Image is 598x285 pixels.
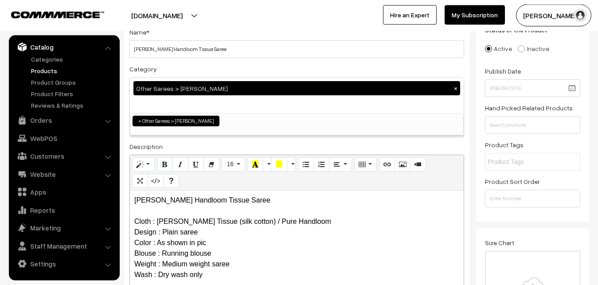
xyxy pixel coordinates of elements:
[132,174,148,188] button: Full Screen
[29,78,117,87] a: Product Groups
[11,112,117,128] a: Orders
[11,220,117,236] a: Marketing
[11,166,117,182] a: Website
[148,174,164,188] button: Code View
[445,5,505,25] a: My Subscription
[100,4,214,27] button: [DOMAIN_NAME]
[313,157,329,172] button: Ordered list (CTRL+SHIFT+NUM8)
[485,66,521,76] label: Publish Date
[485,79,580,97] input: Publish Date
[188,157,204,172] button: Underline (CTRL+U)
[485,238,514,247] label: Size Chart
[29,89,117,98] a: Product Filters
[11,130,117,146] a: WebPOS
[574,9,587,22] img: user
[138,117,141,125] span: ×
[263,157,272,172] button: More Color
[129,40,464,58] input: Name
[11,238,117,254] a: Staff Management
[452,84,460,92] button: ×
[11,256,117,272] a: Settings
[485,177,540,186] label: Product Sort Order
[129,64,157,74] label: Category
[354,157,377,172] button: Table
[485,44,512,53] label: Active
[133,116,219,126] li: Other Sarees > Maheswari Sarees
[298,157,314,172] button: Unordered list (CTRL+SHIFT+NUM7)
[485,103,573,113] label: Hand Picked Related Products
[11,202,117,218] a: Reports
[222,157,245,172] button: Font Size
[129,142,163,151] label: Description
[287,157,296,172] button: More Color
[172,157,188,172] button: Italic (CTRL+I)
[129,27,149,37] label: Name
[383,5,437,25] a: Hire an Expert
[485,140,524,149] label: Product Tags
[203,157,219,172] button: Remove Font Style (CTRL+\)
[410,157,426,172] button: Video
[29,66,117,75] a: Products
[271,157,287,172] button: Background Color
[29,55,117,64] a: Categories
[488,157,565,167] input: Product Tags
[11,9,89,20] a: COMMMERCE
[485,190,580,207] input: Enter Number
[379,157,395,172] button: Link (CTRL+K)
[133,81,460,95] div: Other Sarees > [PERSON_NAME]
[395,157,410,172] button: Picture
[29,101,117,110] a: Reviews & Ratings
[11,12,104,18] img: COMMMERCE
[227,160,234,168] span: 16
[247,157,263,172] button: Recent Color
[11,39,117,55] a: Catalog
[518,44,549,53] label: Inactive
[516,4,591,27] button: [PERSON_NAME]
[485,116,580,134] input: Search products
[11,184,117,200] a: Apps
[329,157,352,172] button: Paragraph
[157,157,173,172] button: Bold (CTRL+B)
[132,157,155,172] button: Style
[11,148,117,164] a: Customers
[163,174,179,188] button: Help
